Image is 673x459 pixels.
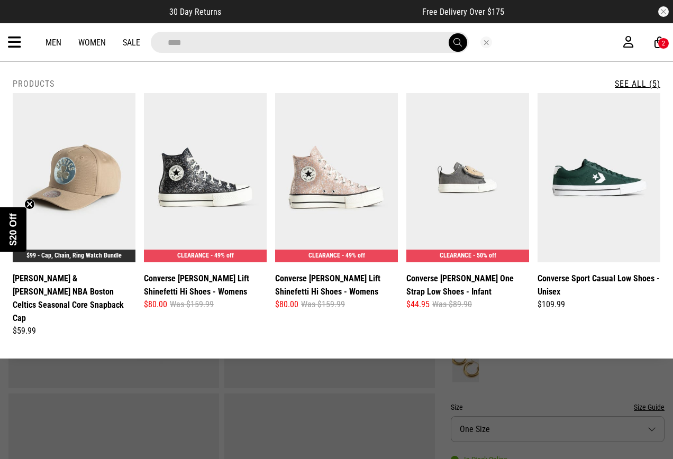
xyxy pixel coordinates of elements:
img: Converse Chuck Taylor Lift Shinefetti Hi Shoes - Womens in Black [144,93,267,262]
span: Was $159.99 [170,298,214,311]
span: CLEARANCE [440,252,471,259]
a: See All (5) [615,79,660,89]
span: Free Delivery Over $175 [422,7,504,17]
span: Was $89.90 [432,298,472,311]
a: Sale [123,38,140,48]
div: $59.99 [13,325,135,337]
a: $99 - Cap, Chain, Ring Watch Bundle [26,252,122,259]
span: Was $159.99 [301,298,345,311]
div: $109.99 [538,298,660,311]
a: Converse Sport Casual Low Shoes - Unisex [538,272,660,298]
a: [PERSON_NAME] & [PERSON_NAME] NBA Boston Celtics Seasonal Core Snapback Cap [13,272,135,325]
div: 2 [662,40,665,47]
a: 2 [654,37,665,48]
a: Converse [PERSON_NAME] One Strap Low Shoes - Infant [406,272,529,298]
button: Close search [480,36,492,48]
button: Open LiveChat chat widget [8,4,40,36]
span: $80.00 [275,298,298,311]
button: Close teaser [24,199,35,209]
img: Converse Sport Casual Low Shoes - Unisex in Green [538,93,660,262]
img: Converse Chuck Taylor One Strap Low Shoes - Infant in Grey [406,93,529,262]
a: Converse [PERSON_NAME] Lift Shinefetti Hi Shoes - Womens [275,272,398,298]
a: Converse [PERSON_NAME] Lift Shinefetti Hi Shoes - Womens [144,272,267,298]
a: Men [46,38,61,48]
span: CLEARANCE [308,252,340,259]
img: Mitchell & Ness Nba Boston Celtics Seasonal Core Snapback Cap in Brown [13,93,135,262]
span: $20 Off [8,213,19,245]
h2: Products [13,79,54,89]
span: 30 Day Returns [169,7,221,17]
span: $80.00 [144,298,167,311]
span: - 49% off [342,252,365,259]
a: Women [78,38,106,48]
span: CLEARANCE [177,252,209,259]
span: - 50% off [473,252,496,259]
img: Converse Chuck Taylor Lift Shinefetti Hi Shoes - Womens in Brown [275,93,398,262]
span: - 49% off [211,252,234,259]
span: $44.95 [406,298,430,311]
iframe: Customer reviews powered by Trustpilot [242,6,401,17]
